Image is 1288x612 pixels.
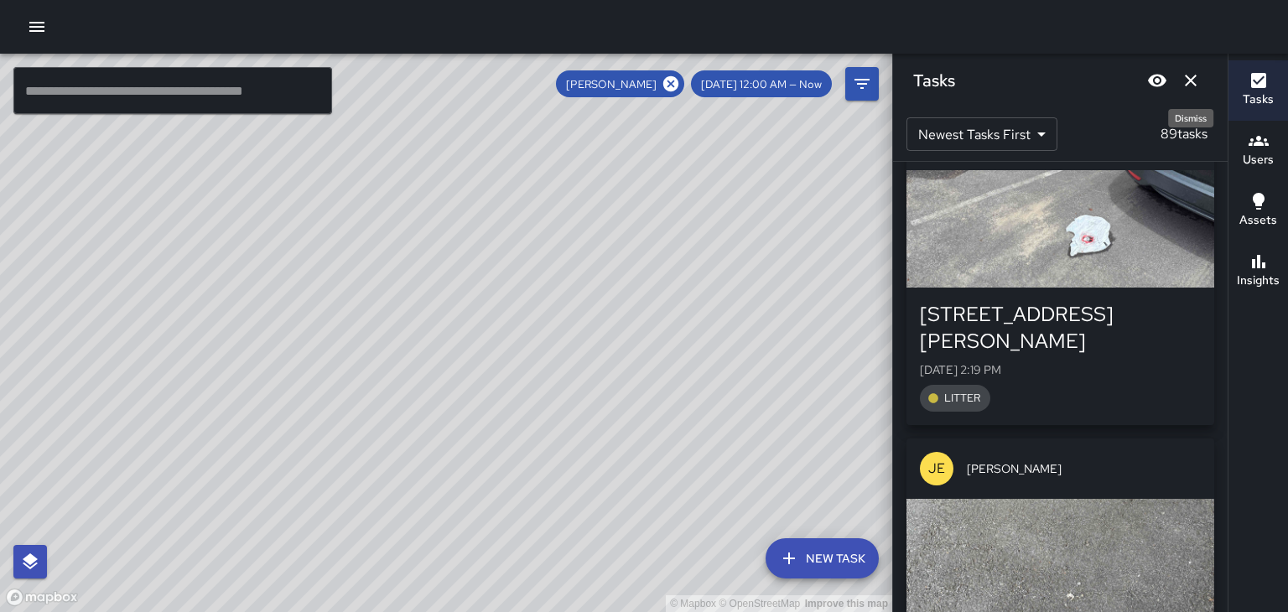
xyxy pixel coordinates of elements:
[906,110,1214,425] button: JE[PERSON_NAME][STREET_ADDRESS][PERSON_NAME][DATE] 2:19 PMLITTER
[556,70,684,97] div: [PERSON_NAME]
[1228,121,1288,181] button: Users
[1228,241,1288,302] button: Insights
[1168,109,1213,127] div: Dismiss
[1174,64,1207,97] button: Dismiss
[906,117,1057,151] div: Newest Tasks First
[1243,91,1274,109] h6: Tasks
[691,77,832,91] span: [DATE] 12:00 AM — Now
[766,538,879,578] button: New Task
[967,460,1201,477] span: [PERSON_NAME]
[1228,181,1288,241] button: Assets
[920,361,1201,378] p: [DATE] 2:19 PM
[845,67,879,101] button: Filters
[1140,64,1174,97] button: Blur
[1154,124,1214,144] p: 89 tasks
[1237,272,1280,290] h6: Insights
[913,67,955,94] h6: Tasks
[1239,211,1277,230] h6: Assets
[934,391,990,405] span: LITTER
[920,301,1201,355] div: [STREET_ADDRESS][PERSON_NAME]
[1228,60,1288,121] button: Tasks
[1243,151,1274,169] h6: Users
[928,459,945,479] p: JE
[556,77,667,91] span: [PERSON_NAME]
